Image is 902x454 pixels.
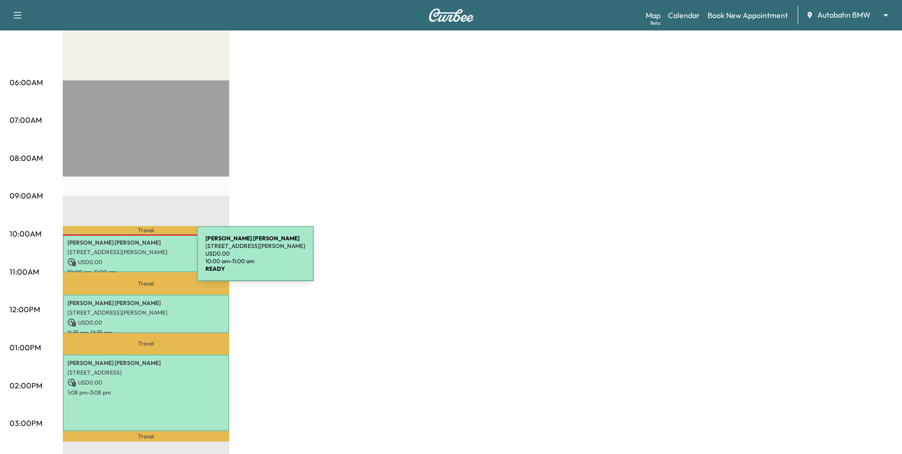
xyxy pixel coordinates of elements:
img: Curbee Logo [428,9,474,22]
p: 09:00AM [10,190,43,201]
p: Travel [63,226,229,234]
p: Travel [63,333,229,354]
p: [STREET_ADDRESS][PERSON_NAME] [205,242,305,250]
p: 1:08 pm - 3:08 pm [68,389,224,396]
p: USD 0.00 [205,250,305,257]
p: 08:00AM [10,152,43,164]
p: Travel [63,272,229,295]
p: 03:00PM [10,417,42,429]
a: Book New Appointment [708,10,788,21]
p: USD 0.00 [68,258,224,266]
a: Calendar [668,10,700,21]
p: [PERSON_NAME] [PERSON_NAME] [68,239,224,247]
p: [PERSON_NAME] [PERSON_NAME] [68,299,224,307]
p: 11:35 am - 12:35 pm [68,329,224,336]
p: [PERSON_NAME] [PERSON_NAME] [68,359,224,367]
p: Travel [63,431,229,442]
p: [STREET_ADDRESS][PERSON_NAME] [68,248,224,256]
p: 02:00PM [10,380,42,391]
b: [PERSON_NAME] [PERSON_NAME] [205,235,300,242]
p: 12:00PM [10,304,40,315]
span: Autobahn BMW [817,10,871,20]
p: USD 0.00 [68,378,224,387]
p: [STREET_ADDRESS][PERSON_NAME] [68,309,224,316]
p: 01:00PM [10,342,41,353]
p: 10:00 am - 11:00 am [68,268,224,276]
div: Beta [650,20,660,27]
p: [STREET_ADDRESS] [68,369,224,376]
p: 06:00AM [10,77,43,88]
p: USD 0.00 [68,318,224,327]
p: 10:00 am - 11:00 am [205,257,305,265]
p: 10:00AM [10,228,41,239]
p: 07:00AM [10,114,42,126]
b: READY [205,265,225,272]
p: 11:00AM [10,266,39,277]
a: MapBeta [646,10,660,21]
